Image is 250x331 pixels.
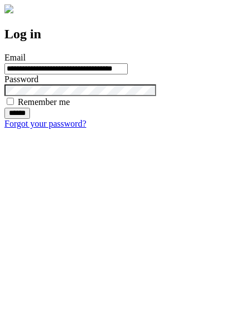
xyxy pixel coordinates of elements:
[4,119,86,128] a: Forgot your password?
[4,27,246,42] h2: Log in
[4,4,13,13] img: logo-4e3dc11c47720685a147b03b5a06dd966a58ff35d612b21f08c02c0306f2b779.png
[4,53,26,62] label: Email
[18,97,70,107] label: Remember me
[4,74,38,84] label: Password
